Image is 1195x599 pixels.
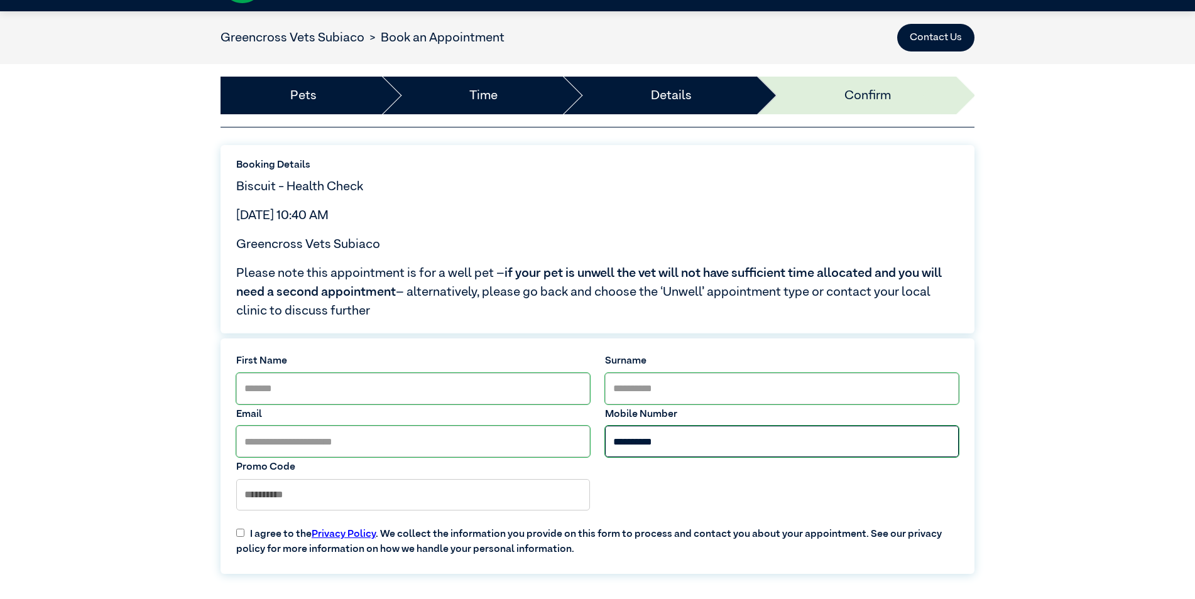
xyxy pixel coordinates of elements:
[236,460,590,475] label: Promo Code
[236,267,942,298] span: if your pet is unwell the vet will not have sufficient time allocated and you will need a second ...
[229,517,966,557] label: I agree to the . We collect the information you provide on this form to process and contact you a...
[364,28,505,47] li: Book an Appointment
[236,238,380,251] span: Greencross Vets Subiaco
[290,86,317,105] a: Pets
[469,86,498,105] a: Time
[605,353,959,369] label: Surname
[236,529,244,537] input: I agree to thePrivacy Policy. We collect the information you provide on this form to process and ...
[236,353,590,369] label: First Name
[236,180,363,193] span: Biscuit - Health Check
[236,158,959,173] label: Booking Details
[651,86,692,105] a: Details
[221,28,505,47] nav: breadcrumb
[312,529,376,539] a: Privacy Policy
[605,407,959,422] label: Mobile Number
[897,24,974,51] button: Contact Us
[236,209,329,222] span: [DATE] 10:40 AM
[221,31,364,44] a: Greencross Vets Subiaco
[236,264,959,320] span: Please note this appointment is for a well pet – – alternatively, please go back and choose the ‘...
[236,407,590,422] label: Email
